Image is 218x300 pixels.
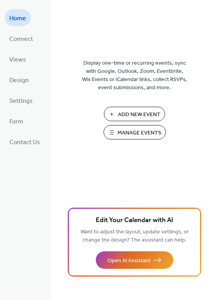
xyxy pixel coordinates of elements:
button: Add New Event [104,107,165,121]
a: Design [5,71,33,88]
span: Want to adjust the layout, update settings, or change the design? The assistant can help. [81,227,189,245]
button: Manage Events [104,125,166,139]
span: Open AI Assistant [107,257,151,265]
a: Settings [5,92,37,109]
span: Add New Event [118,111,160,119]
span: Display one-time or recurring events, sync with Google, Outlook, Zoom, Eventbrite, Wix Events or ... [82,59,187,92]
span: Views [9,54,26,66]
span: Manage Events [118,129,161,137]
span: Design [9,74,29,86]
span: Home [9,12,26,25]
span: Edit Your Calendar with AI [96,215,173,226]
span: Form [9,116,23,128]
span: Settings [9,95,33,107]
a: Connect [5,30,38,47]
span: Contact Us [9,136,40,148]
a: Views [5,51,31,67]
button: Open AI Assistant [96,251,173,269]
a: Home [5,9,31,26]
a: Contact Us [5,133,45,150]
span: Connect [9,33,33,45]
a: Form [5,113,28,129]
